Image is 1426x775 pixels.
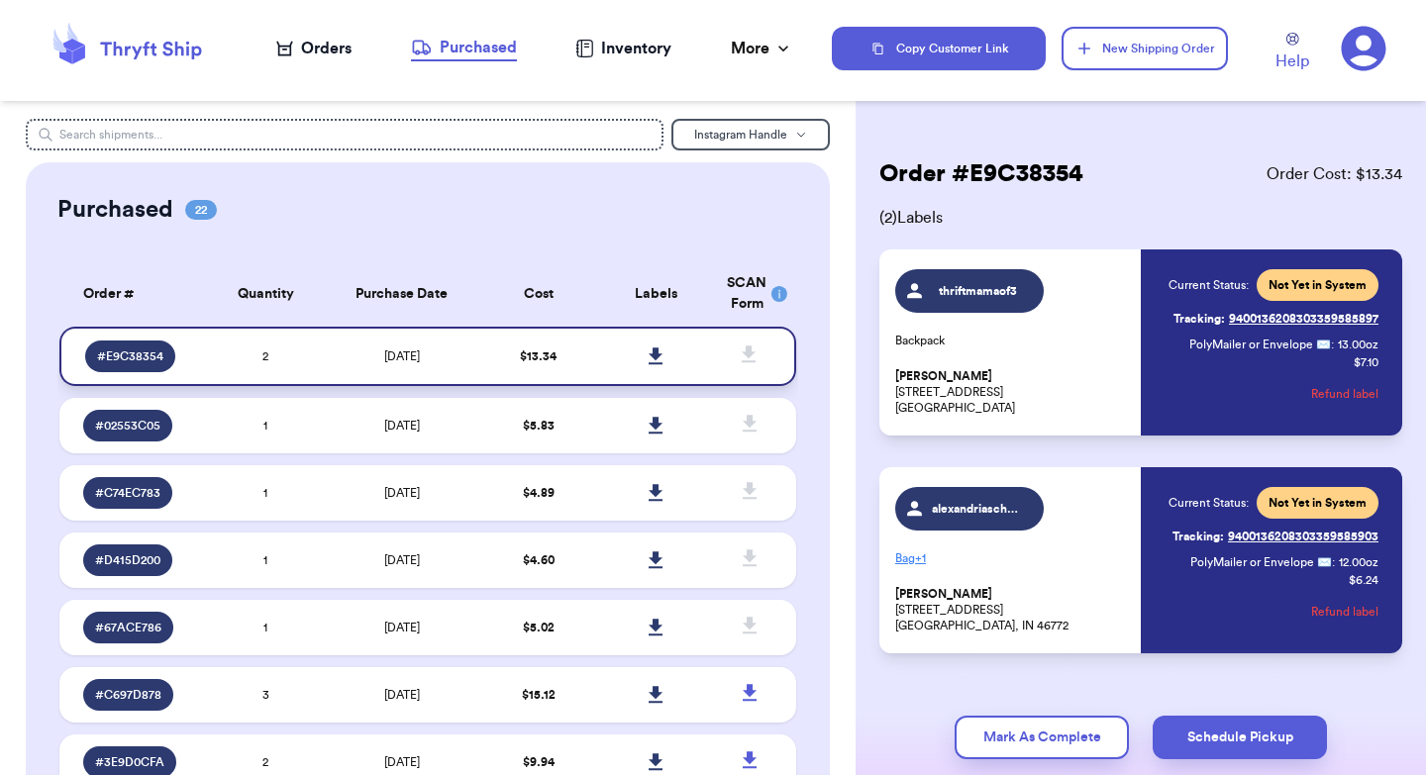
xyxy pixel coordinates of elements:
button: Refund label [1311,372,1378,416]
h2: Purchased [57,194,173,226]
p: $ 7.10 [1354,354,1378,370]
span: $ 5.83 [523,420,555,432]
p: [STREET_ADDRESS] [GEOGRAPHIC_DATA] [895,368,1129,416]
span: Not Yet in System [1269,277,1367,293]
span: Tracking: [1172,529,1224,544]
span: Tracking: [1173,311,1225,327]
th: Order # [59,261,207,327]
button: Instagram Handle [671,119,830,150]
span: [DATE] [384,689,420,701]
span: PolyMailer or Envelope ✉️ [1189,339,1331,350]
p: [STREET_ADDRESS] [GEOGRAPHIC_DATA], IN 46772 [895,586,1129,633]
p: Bag [895,542,1129,574]
a: Inventory [575,37,671,60]
span: $ 5.02 [523,622,555,633]
button: New Shipping Order [1062,27,1228,70]
input: Search shipments... [26,119,663,150]
a: Help [1275,33,1309,73]
span: $ 4.89 [523,487,555,499]
a: Tracking:9400136208303359585897 [1173,303,1378,335]
span: # 3E9D0CFA [95,754,164,770]
span: [DATE] [384,622,420,633]
button: Schedule Pickup [1153,716,1327,759]
div: Purchased [411,36,517,59]
th: Labels [597,261,715,327]
p: Backpack [895,333,1129,348]
span: ( 2 ) Labels [879,206,1402,230]
span: 1 [263,420,267,432]
span: # C74EC783 [95,485,160,501]
span: # 02553C05 [95,418,160,434]
span: [DATE] [384,554,420,566]
span: [PERSON_NAME] [895,587,992,602]
span: Not Yet in System [1269,495,1367,511]
h2: Order # E9C38354 [879,158,1083,190]
span: $ 9.94 [523,756,555,768]
span: : [1331,337,1334,352]
span: 2 [262,350,268,362]
span: # 67ACE786 [95,620,161,635]
span: Current Status: [1169,277,1249,293]
th: Cost [479,261,597,327]
th: Purchase Date [325,261,479,327]
a: Orders [276,37,352,60]
span: Help [1275,49,1309,73]
span: : [1332,554,1335,570]
span: thriftmamaof3 [932,283,1026,299]
span: Instagram Handle [694,129,787,141]
button: Copy Customer Link [832,27,1046,70]
span: alexandriaschwaller [932,501,1026,517]
span: Current Status: [1169,495,1249,511]
div: SCAN Form [727,273,772,315]
a: Purchased [411,36,517,61]
span: 12.00 oz [1339,554,1378,570]
span: PolyMailer or Envelope ✉️ [1190,556,1332,568]
span: # E9C38354 [97,348,163,364]
span: $ 13.34 [520,350,557,362]
button: Refund label [1311,590,1378,633]
span: [PERSON_NAME] [895,369,992,384]
span: 1 [263,554,267,566]
span: 3 [262,689,269,701]
span: 2 [262,756,268,768]
span: 22 [185,200,217,220]
span: [DATE] [384,756,420,768]
span: + 1 [915,552,926,564]
span: # C697D878 [95,687,161,703]
span: [DATE] [384,487,420,499]
span: $ 4.60 [523,554,555,566]
p: $ 6.24 [1349,572,1378,588]
span: # D415D200 [95,552,160,568]
span: Order Cost: $ 13.34 [1267,162,1402,186]
span: [DATE] [384,420,420,432]
th: Quantity [207,261,325,327]
a: Tracking:9400136208303359585903 [1172,521,1378,552]
span: $ 15.12 [522,689,556,701]
span: [DATE] [384,350,420,362]
span: 1 [263,622,267,633]
button: Mark As Complete [955,716,1129,759]
span: 1 [263,487,267,499]
span: 13.00 oz [1338,337,1378,352]
div: More [731,37,793,60]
